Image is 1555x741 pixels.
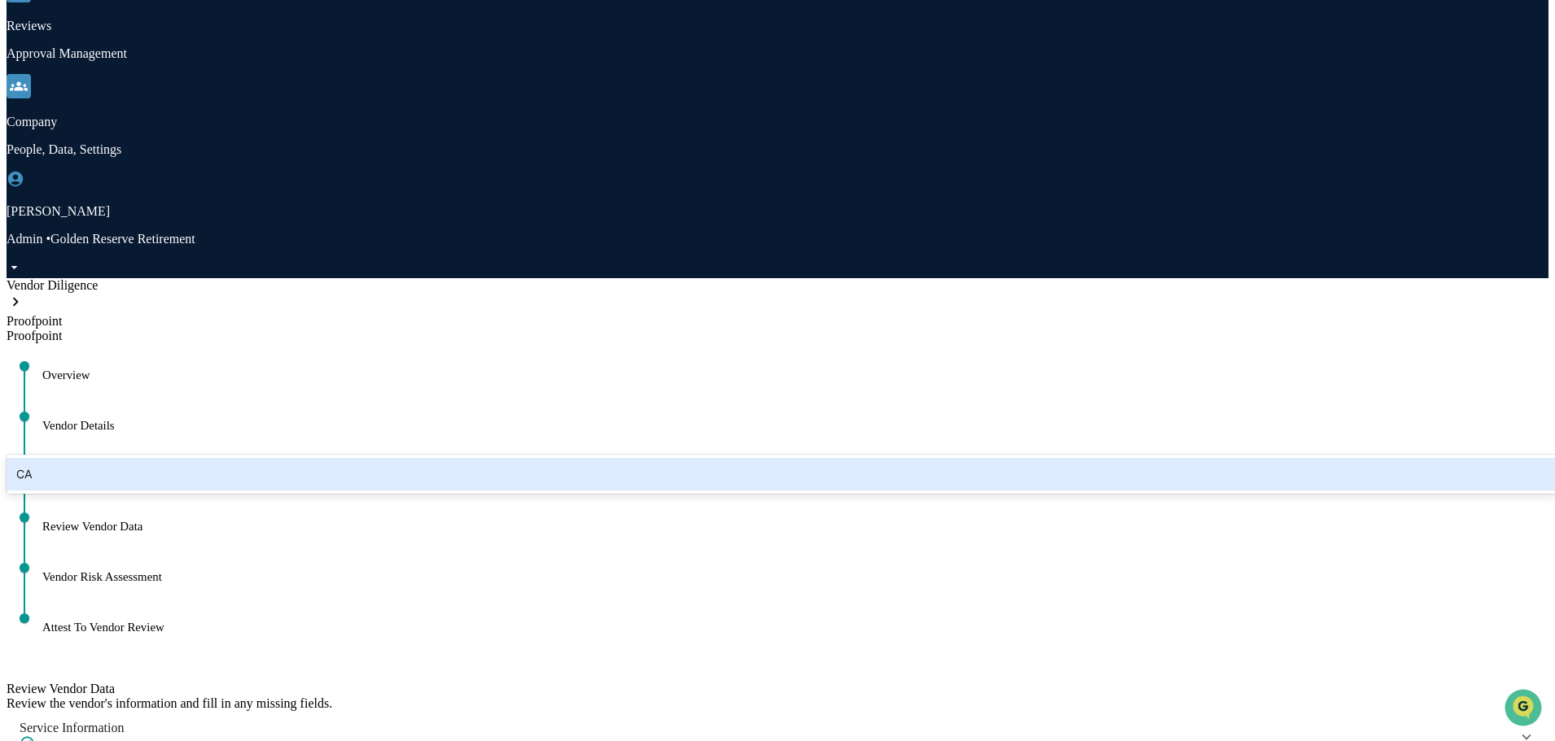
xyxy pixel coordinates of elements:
span: Data Lookup [33,236,103,252]
span: Pylon [162,276,197,288]
p: Reviews [7,19,1548,33]
p: Admin • Golden Reserve Retirement [7,232,1548,246]
a: Powered byPylon [115,275,197,288]
p: Approval Management [7,46,1548,61]
div: We're available if you need us! [55,141,206,154]
div: Review Vendor Data [7,682,1548,696]
div: Vendor Risk Assessment [42,568,1522,586]
p: How can we help? [16,34,296,60]
span: Attestations [134,205,202,221]
div: Service Information [20,721,124,735]
p: People, Data, Settings [7,142,1548,157]
div: Vendor Diligence [7,278,1548,293]
a: 🖐️Preclearance [10,198,112,228]
button: Start new chat [277,129,296,149]
div: Attest To Vendor Review [42,618,1522,636]
img: 1746055101610-c473b297-6a78-478c-a979-82029cc54cd1 [16,124,46,154]
span: Preclearance [33,205,105,221]
div: Vendor Details [42,416,1522,434]
div: 🗄️ [118,207,131,220]
div: 🔎 [16,238,29,251]
p: [PERSON_NAME] [7,204,1548,219]
div: Start new chat [55,124,267,141]
div: Review Vendor Data [42,517,1522,535]
a: 🔎Data Lookup [10,229,109,259]
div: Review the vendor's information and fill in any missing fields. [7,696,1548,711]
div: Overview [42,366,1522,384]
div: 🖐️ [16,207,29,220]
p: Company [7,115,1548,129]
iframe: Open customer support [1503,687,1547,731]
div: Proofpoint [7,314,1548,329]
div: Proofpoint [7,329,1548,343]
a: 🗄️Attestations [112,198,208,228]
